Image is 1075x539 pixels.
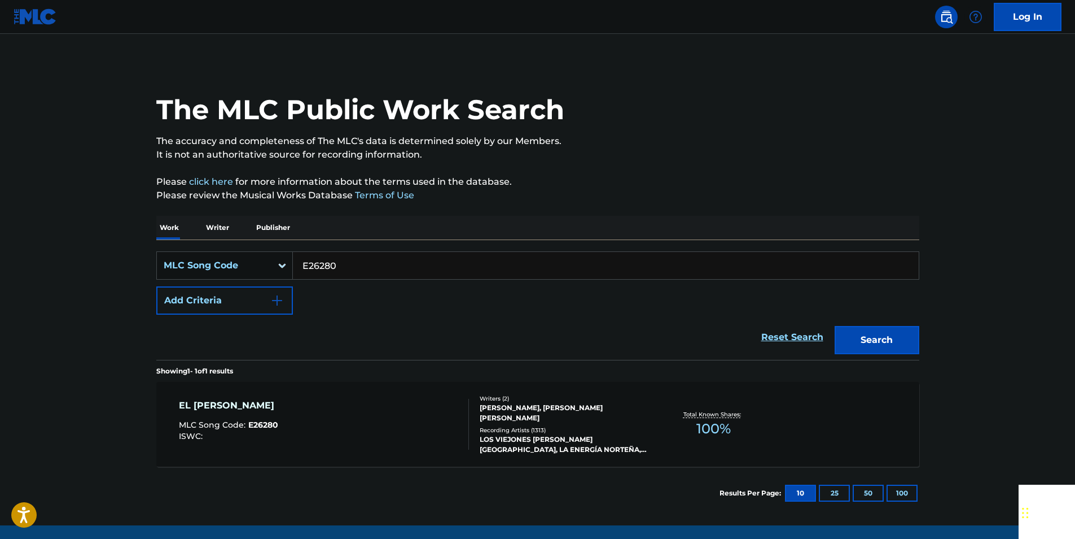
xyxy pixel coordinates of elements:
[480,426,650,434] div: Recording Artists ( 1313 )
[156,382,919,467] a: EL [PERSON_NAME]MLC Song Code:E26280ISWC:Writers (2)[PERSON_NAME], [PERSON_NAME] [PERSON_NAME]Rec...
[719,488,784,498] p: Results Per Page:
[480,394,650,403] div: Writers ( 2 )
[480,434,650,455] div: LOS VIEJONES [PERSON_NAME][GEOGRAPHIC_DATA], LA ENERGÍA NORTEÑA, LA ENERGÍA NORTEÑA, LOS INFINITO...
[179,420,248,430] span: MLC Song Code :
[887,485,918,502] button: 100
[156,175,919,189] p: Please for more information about the terms used in the database.
[1022,496,1029,530] div: Drag
[14,8,57,25] img: MLC Logo
[819,485,850,502] button: 25
[940,10,953,24] img: search
[179,399,280,412] div: EL [PERSON_NAME]
[853,485,884,502] button: 50
[835,326,919,354] button: Search
[179,431,205,441] span: ISWC :
[935,6,958,28] a: Public Search
[969,10,982,24] img: help
[270,294,284,307] img: 9d2ae6d4665cec9f34b9.svg
[696,419,731,439] span: 100 %
[156,251,919,360] form: Search Form
[156,93,564,127] h1: The MLC Public Work Search
[156,216,182,240] p: Work
[164,259,265,272] div: MLC Song Code
[253,216,293,240] p: Publisher
[785,485,816,502] button: 10
[964,6,987,28] div: Help
[1019,485,1075,539] iframe: Chat Widget
[156,148,919,162] p: It is not an authoritative source for recording information.
[156,366,233,376] p: Showing 1 - 1 of 1 results
[156,134,919,148] p: The accuracy and completeness of The MLC's data is determined solely by our Members.
[248,420,278,430] span: E26280
[156,189,919,202] p: Please review the Musical Works Database
[480,403,650,423] div: [PERSON_NAME], [PERSON_NAME] [PERSON_NAME]
[756,325,829,350] a: Reset Search
[156,286,293,315] button: Add Criteria
[353,190,414,201] a: Terms of Use
[203,216,232,240] p: Writer
[189,176,233,187] a: click here
[683,410,744,419] p: Total Known Shares:
[994,3,1061,31] a: Log In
